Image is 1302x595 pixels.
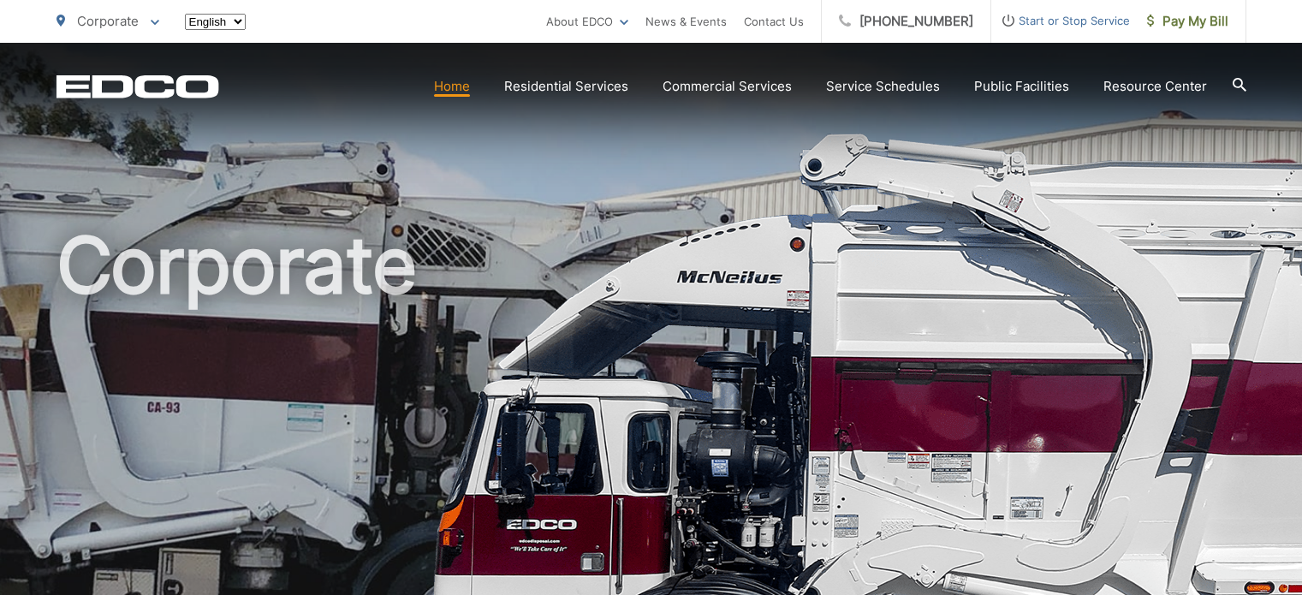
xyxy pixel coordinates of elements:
a: Contact Us [744,11,804,32]
span: Pay My Bill [1147,11,1228,32]
a: Residential Services [504,76,628,97]
a: Public Facilities [974,76,1069,97]
a: About EDCO [546,11,628,32]
a: News & Events [645,11,727,32]
a: Home [434,76,470,97]
a: Service Schedules [826,76,940,97]
span: Corporate [77,13,139,29]
a: Commercial Services [663,76,792,97]
a: Resource Center [1103,76,1207,97]
select: Select a language [185,14,246,30]
a: EDCD logo. Return to the homepage. [56,74,219,98]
